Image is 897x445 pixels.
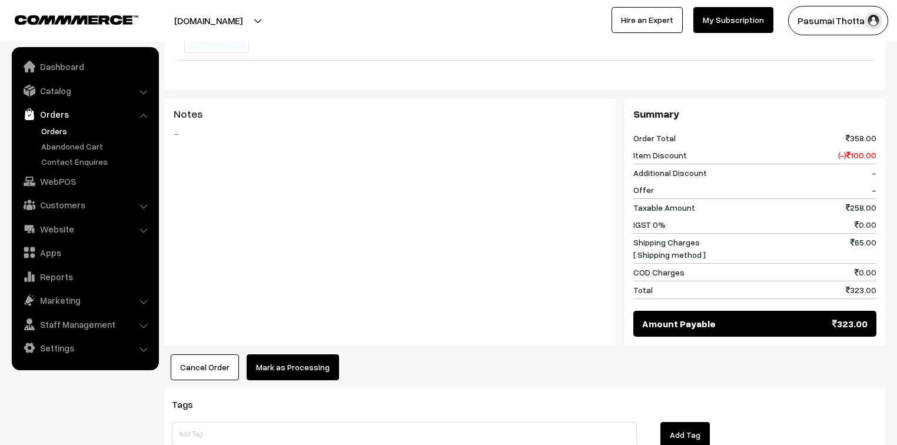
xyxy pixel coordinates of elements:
a: Marketing [15,290,155,311]
img: COMMMERCE [15,15,138,24]
span: - [872,184,876,196]
a: Abandoned Cart [38,140,155,152]
a: My Subscription [693,7,773,33]
span: Shipping Charges [ Shipping method ] [633,236,706,261]
span: 358.00 [846,132,876,144]
a: Catalog [15,80,155,101]
span: Order Total [633,132,676,144]
span: 323.00 [832,317,868,331]
h3: Notes [174,108,607,121]
span: 65.00 [851,236,876,261]
span: 0.00 [855,266,876,278]
a: Reports [15,266,155,287]
span: (-) 100.00 [838,149,876,161]
a: Dashboard [15,56,155,77]
a: COMMMERCE [15,12,118,26]
span: - [872,167,876,179]
span: Offer [633,184,654,196]
blockquote: - [174,127,607,141]
a: Settings [15,337,155,358]
span: Total [633,284,653,296]
a: Hire an Expert [612,7,683,33]
span: Tags [172,398,207,410]
span: Amount Payable [642,317,716,331]
span: 0.00 [855,218,876,231]
button: Mark as Processing [247,354,339,380]
img: user [865,12,882,29]
span: Item Discount [633,149,687,161]
span: Additional Discount [633,167,707,179]
h3: Summary [633,108,876,121]
span: 323.00 [846,284,876,296]
a: Orders [15,104,155,125]
span: 258.00 [846,201,876,214]
a: Apps [15,242,155,263]
button: Cancel Order [171,354,239,380]
button: Pasumai Thotta… [788,6,888,35]
a: Website [15,218,155,240]
a: Contact Enquires [38,155,155,168]
span: COD Charges [633,266,685,278]
span: IGST 0% [633,218,666,231]
a: Customers [15,194,155,215]
a: Orders [38,125,155,137]
button: [DOMAIN_NAME] [133,6,284,35]
a: Staff Management [15,314,155,335]
a: WebPOS [15,171,155,192]
span: Taxable Amount [633,201,695,214]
